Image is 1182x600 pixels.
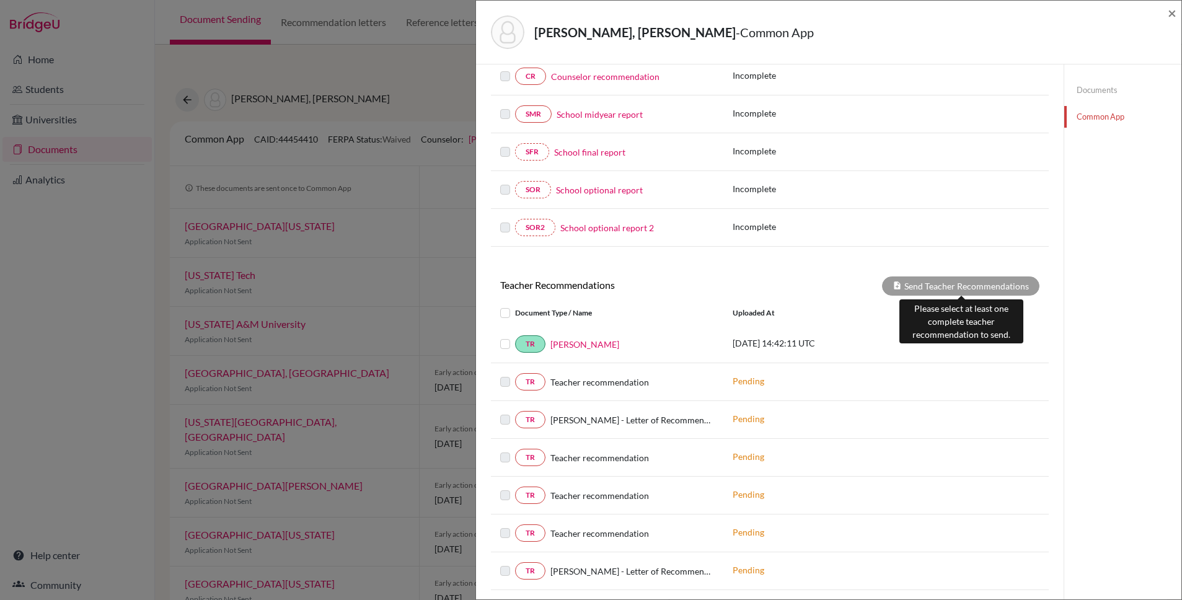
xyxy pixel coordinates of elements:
[551,70,659,83] a: Counselor recommendation
[557,108,643,121] a: School midyear report
[515,68,546,85] a: CR
[899,299,1023,343] div: Please select at least one complete teacher recommendation to send.
[550,527,649,540] span: Teacher recommendation
[515,449,545,466] a: TR
[515,219,555,236] a: SOR2
[491,306,723,320] div: Document Type / Name
[515,411,545,428] a: TR
[733,144,860,157] p: Incomplete
[534,25,736,40] strong: [PERSON_NAME], [PERSON_NAME]
[733,107,860,120] p: Incomplete
[733,220,860,233] p: Incomplete
[733,182,860,195] p: Incomplete
[1168,4,1176,22] span: ×
[733,337,900,350] p: [DATE] 14:42:11 UTC
[550,451,649,464] span: Teacher recommendation
[515,335,545,353] a: TR
[554,146,625,159] a: School final report
[560,221,654,234] a: School optional report 2
[723,306,909,320] div: Uploaded at
[736,25,814,40] span: - Common App
[515,181,551,198] a: SOR
[550,565,714,578] span: [PERSON_NAME] - Letter of Recommendation
[733,488,900,501] p: Pending
[1064,79,1181,101] a: Documents
[882,276,1039,296] div: Send Teacher Recommendations
[1168,6,1176,20] button: Close
[491,279,770,291] h6: Teacher Recommendations
[733,412,900,425] p: Pending
[1064,106,1181,128] a: Common App
[515,105,552,123] a: SMR
[733,526,900,539] p: Pending
[733,69,860,82] p: Incomplete
[515,143,549,161] a: SFR
[556,183,643,196] a: School optional report
[550,413,714,426] span: [PERSON_NAME] - Letter of Recommendation
[550,338,619,351] a: [PERSON_NAME]
[515,373,545,390] a: TR
[515,524,545,542] a: TR
[733,563,900,576] p: Pending
[733,450,900,463] p: Pending
[550,489,649,502] span: Teacher recommendation
[515,562,545,580] a: TR
[550,376,649,389] span: Teacher recommendation
[515,487,545,504] a: TR
[733,374,900,387] p: Pending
